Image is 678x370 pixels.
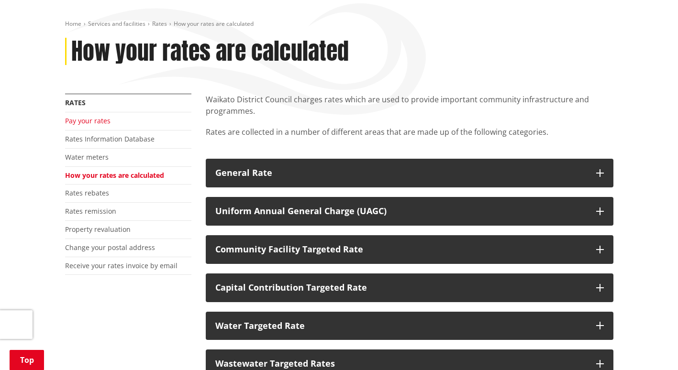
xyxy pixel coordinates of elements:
div: Water Targeted Rate [215,321,587,331]
button: Water Targeted Rate [206,312,613,340]
p: Waikato District Council charges rates which are used to provide important community infrastructu... [206,94,613,117]
a: Rates remission [65,207,116,216]
button: Community Facility Targeted Rate [206,235,613,264]
button: Capital Contribution Targeted Rate [206,273,613,302]
a: Pay your rates [65,116,111,125]
nav: breadcrumb [65,20,613,28]
div: Wastewater Targeted Rates [215,359,587,369]
div: Uniform Annual General Charge (UAGC) [215,207,587,216]
a: Top [10,350,44,370]
iframe: Messenger Launcher [634,330,668,364]
a: Water meters [65,152,109,162]
div: Community Facility Targeted Rate [215,245,587,254]
button: Uniform Annual General Charge (UAGC) [206,197,613,226]
h1: How your rates are calculated [71,38,349,65]
a: Rates rebates [65,188,109,197]
a: Change your postal address [65,243,155,252]
div: Capital Contribution Targeted Rate [215,283,587,293]
div: General Rate [215,168,587,178]
a: Rates Information Database [65,134,155,143]
a: Home [65,20,81,28]
a: Property revaluation [65,225,131,234]
p: Rates are collected in a number of different areas that are made up of the following categories. [206,126,613,149]
a: Receive your rates invoice by email [65,261,178,270]
a: Services and facilities [88,20,145,28]
a: How your rates are calculated [65,171,164,180]
a: Rates [152,20,167,28]
button: General Rate [206,159,613,187]
a: Rates [65,98,86,107]
span: How your rates are calculated [174,20,254,28]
